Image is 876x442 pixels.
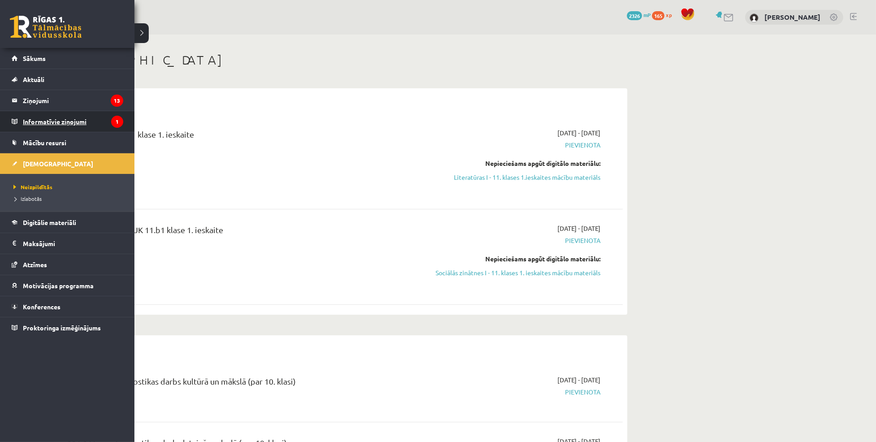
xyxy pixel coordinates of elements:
span: Proktoringa izmēģinājums [23,324,101,332]
legend: Informatīvie ziņojumi [23,111,123,132]
span: Atzīmes [23,260,47,269]
span: Mācību resursi [23,139,66,147]
img: Anne Marī Hartika [750,13,759,22]
legend: Maksājumi [23,233,123,254]
div: Sociālās zinātnes I JK 11.b1 klase 1. ieskaite [67,224,418,240]
legend: Ziņojumi [23,90,123,111]
span: Izlabotās [11,195,42,202]
a: Aktuāli [12,69,123,90]
div: Nepieciešams apgūt digitālo materiālu: [432,159,600,168]
span: 165 [652,11,665,20]
a: Konferences [12,296,123,317]
a: Ziņojumi13 [12,90,123,111]
span: xp [666,11,672,18]
i: 13 [111,95,123,107]
a: Mācību resursi [12,132,123,153]
a: Sociālās zinātnes I - 11. klases 1. ieskaites mācību materiāls [432,268,600,277]
a: Digitālie materiāli [12,212,123,233]
span: Motivācijas programma [23,282,94,290]
span: Pievienota [432,140,600,150]
a: Informatīvie ziņojumi1 [12,111,123,132]
a: Neizpildītās [11,183,125,191]
a: [PERSON_NAME] [764,13,820,22]
a: 2326 mP [627,11,651,18]
a: Izlabotās [11,195,125,203]
span: Konferences [23,303,60,311]
div: Literatūra JK 11.b1 klase 1. ieskaite [67,128,418,145]
a: Literatūras I - 11. klases 1.ieskaites mācību materiāls [432,173,600,182]
span: Digitālie materiāli [23,218,76,226]
span: [DATE] - [DATE] [557,128,600,138]
div: 11.b1 klases diagnostikas darbs kultūrā un mākslā (par 10. klasi) [67,375,418,392]
span: Aktuāli [23,75,44,83]
span: Sākums [23,54,46,62]
span: 2326 [627,11,642,20]
a: Rīgas 1. Tālmācības vidusskola [10,16,82,38]
a: Sākums [12,48,123,69]
a: 165 xp [652,11,676,18]
a: Atzīmes [12,254,123,275]
span: Neizpildītās [11,183,52,191]
a: Motivācijas programma [12,275,123,296]
span: mP [643,11,651,18]
span: [DATE] - [DATE] [557,375,600,385]
span: Pievienota [432,387,600,397]
a: Proktoringa izmēģinājums [12,317,123,338]
a: [DEMOGRAPHIC_DATA] [12,153,123,174]
i: 1 [111,116,123,128]
span: Pievienota [432,236,600,245]
h1: [DEMOGRAPHIC_DATA] [54,52,627,68]
span: [DEMOGRAPHIC_DATA] [23,160,93,168]
div: Nepieciešams apgūt digitālo materiālu: [432,254,600,264]
span: [DATE] - [DATE] [557,224,600,233]
a: Maksājumi [12,233,123,254]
